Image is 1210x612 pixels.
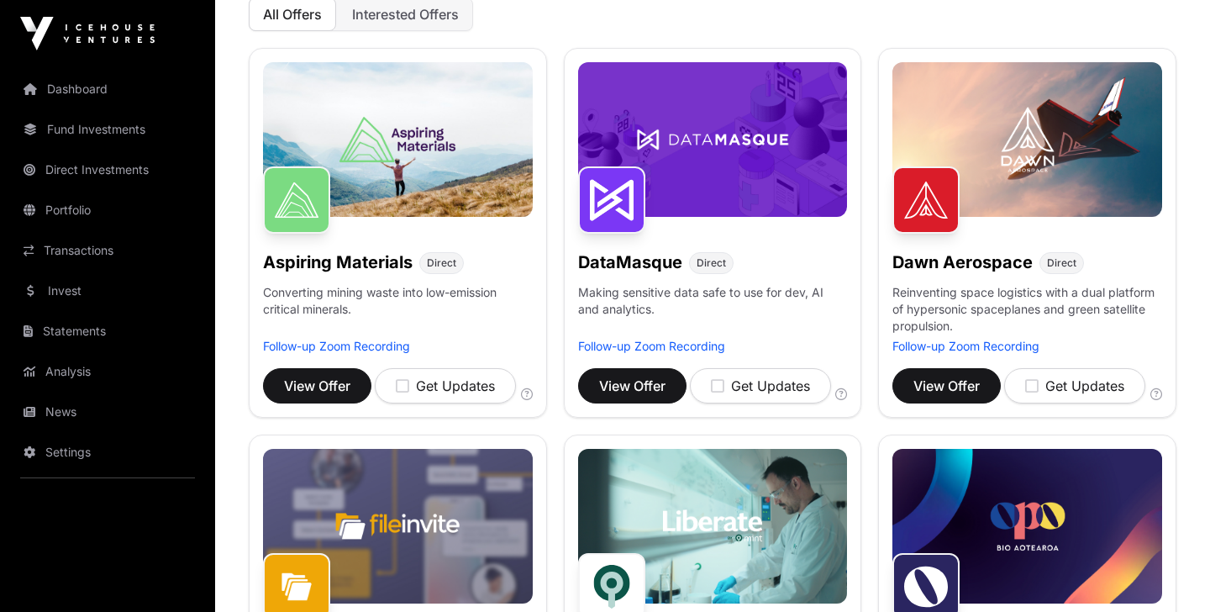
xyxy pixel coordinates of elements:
[690,368,831,404] button: Get Updates
[263,449,533,604] img: File-Invite-Banner.jpg
[13,434,202,471] a: Settings
[13,272,202,309] a: Invest
[263,368,371,404] button: View Offer
[892,339,1039,353] a: Follow-up Zoom Recording
[263,166,330,234] img: Aspiring Materials
[578,449,848,604] img: Liberate-Banner.jpg
[1126,531,1210,612] iframe: Chat Widget
[1004,368,1145,404] button: Get Updates
[13,353,202,390] a: Analysis
[396,376,495,396] div: Get Updates
[13,71,202,108] a: Dashboard
[892,449,1162,604] img: Opo-Bio-Banner.jpg
[578,166,645,234] img: DataMasque
[263,251,413,274] h1: Aspiring Materials
[13,232,202,269] a: Transactions
[1047,256,1076,270] span: Direct
[578,368,687,404] button: View Offer
[427,256,456,270] span: Direct
[263,284,533,338] p: Converting mining waste into low-emission critical minerals.
[13,111,202,148] a: Fund Investments
[20,17,155,50] img: Icehouse Ventures Logo
[13,151,202,188] a: Direct Investments
[13,313,202,350] a: Statements
[892,368,1001,404] button: View Offer
[711,376,810,396] div: Get Updates
[352,6,459,23] span: Interested Offers
[913,376,980,396] span: View Offer
[13,393,202,430] a: News
[263,339,410,353] a: Follow-up Zoom Recording
[578,284,848,338] p: Making sensitive data safe to use for dev, AI and analytics.
[697,256,726,270] span: Direct
[578,251,682,274] h1: DataMasque
[892,166,960,234] img: Dawn Aerospace
[375,368,516,404] button: Get Updates
[263,62,533,217] img: Aspiring-Banner.jpg
[578,62,848,217] img: DataMasque-Banner.jpg
[284,376,350,396] span: View Offer
[599,376,665,396] span: View Offer
[13,192,202,229] a: Portfolio
[578,339,725,353] a: Follow-up Zoom Recording
[892,62,1162,217] img: Dawn-Banner.jpg
[263,6,322,23] span: All Offers
[1025,376,1124,396] div: Get Updates
[892,251,1033,274] h1: Dawn Aerospace
[892,284,1162,338] p: Reinventing space logistics with a dual platform of hypersonic spaceplanes and green satellite pr...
